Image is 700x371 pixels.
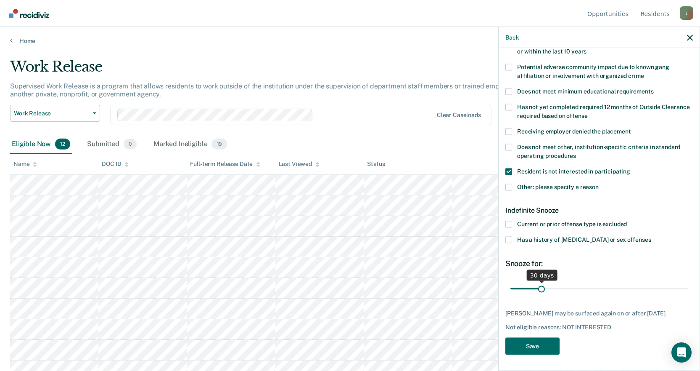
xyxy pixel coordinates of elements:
span: Does not meet other, institution-specific criteria in standard operating procedures [517,143,680,159]
span: Has a history of [MEDICAL_DATA] or sex offenses [517,236,651,243]
div: J [680,6,693,20]
button: Back [505,34,519,41]
span: 19 [211,139,227,149]
img: Recidiviz [9,9,49,18]
div: [PERSON_NAME] may be surfaced again on or after [DATE]. [505,310,693,317]
span: Resident is not interested in participating [517,168,630,174]
div: Snooze for: [505,259,693,268]
span: Current or prior offense type is excluded [517,221,627,227]
span: Does not meet minimum educational requirements [517,88,654,94]
span: Potential adverse community impact due to known gang affiliation or involvement with organized crime [517,63,669,79]
div: Eligible Now [10,135,72,154]
div: Work Release [10,58,535,82]
span: 0 [124,139,137,149]
div: Clear caseloads [437,112,481,119]
a: Home [10,37,690,45]
button: Save [505,338,560,355]
div: Last Viewed [279,160,320,168]
div: Open Intercom Messenger [671,342,692,363]
div: DOC ID [102,160,129,168]
button: Profile dropdown button [680,6,693,20]
div: Indefinite Snooze [505,199,693,221]
div: 30 days [527,270,557,280]
span: Other: please specify a reason [517,183,599,190]
div: Submitted [85,135,138,154]
div: Name [13,160,37,168]
span: 12 [55,139,70,149]
div: Marked Ineligible [152,135,229,154]
span: Work Release [14,110,90,117]
span: Has not yet completed required 12 months of Outside Clearance required based on offense [517,103,689,119]
div: Full-term Release Date [190,160,260,168]
div: Status [367,160,385,168]
div: Not eligible reasons: NOT INTERESTED [505,324,693,331]
p: Supervised Work Release is a program that allows residents to work outside of the institution und... [10,82,527,98]
span: Receiving employer denied the placement [517,128,631,134]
